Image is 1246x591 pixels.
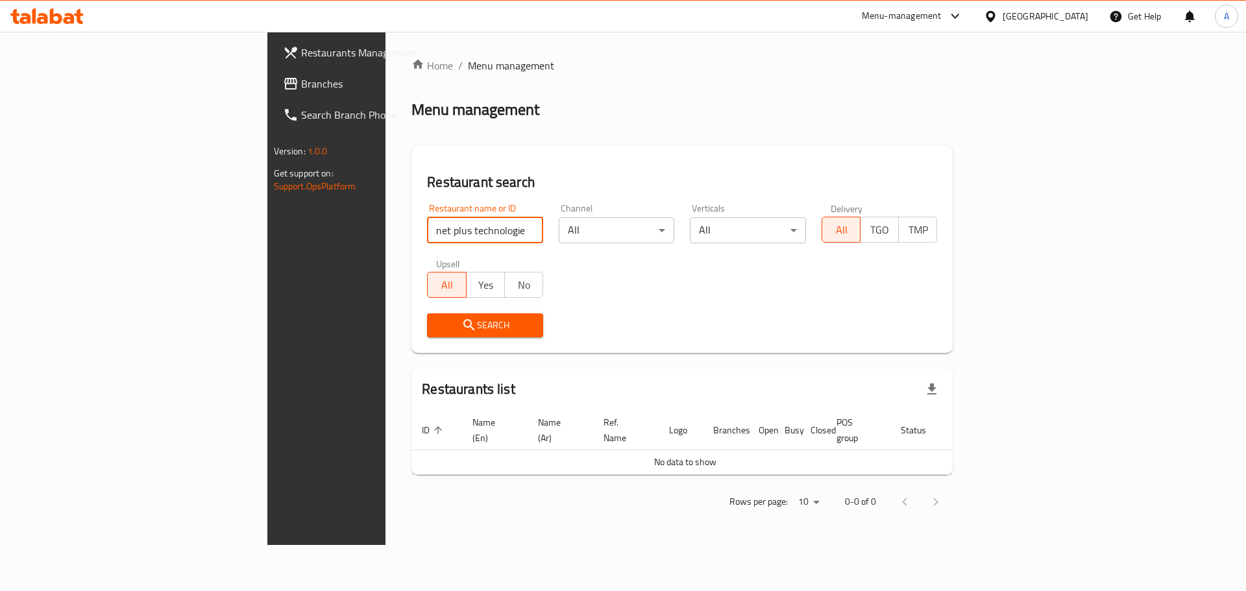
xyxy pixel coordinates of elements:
[301,45,465,60] span: Restaurants Management
[427,272,466,298] button: All
[916,374,947,405] div: Export file
[901,422,943,438] span: Status
[822,217,861,243] button: All
[427,313,543,337] button: Search
[510,276,538,295] span: No
[866,221,894,239] span: TGO
[422,380,515,399] h2: Restaurants list
[904,221,932,239] span: TMP
[793,492,824,512] div: Rows per page:
[703,411,748,450] th: Branches
[729,494,788,510] p: Rows per page:
[748,411,774,450] th: Open
[659,411,703,450] th: Logo
[800,411,826,450] th: Closed
[411,411,1003,475] table: enhanced table
[1224,9,1229,23] span: A
[308,143,328,160] span: 1.0.0
[862,8,942,24] div: Menu-management
[472,415,512,446] span: Name (En)
[898,217,937,243] button: TMP
[411,58,953,73] nav: breadcrumb
[538,415,578,446] span: Name (Ar)
[831,204,863,213] label: Delivery
[427,217,543,243] input: Search for restaurant name or ID..
[274,143,306,160] span: Version:
[1003,9,1088,23] div: [GEOGRAPHIC_DATA]
[468,58,554,73] span: Menu management
[604,415,643,446] span: Ref. Name
[273,37,476,68] a: Restaurants Management
[774,411,800,450] th: Busy
[690,217,806,243] div: All
[559,217,675,243] div: All
[273,68,476,99] a: Branches
[436,259,460,268] label: Upsell
[411,99,539,120] h2: Menu management
[837,415,875,446] span: POS group
[422,422,446,438] span: ID
[472,276,500,295] span: Yes
[827,221,855,239] span: All
[433,276,461,295] span: All
[845,494,876,510] p: 0-0 of 0
[301,76,465,91] span: Branches
[504,272,543,298] button: No
[274,165,334,182] span: Get support on:
[427,173,937,192] h2: Restaurant search
[437,317,533,333] span: Search
[860,217,899,243] button: TGO
[273,99,476,130] a: Search Branch Phone
[274,178,356,195] a: Support.OpsPlatform
[301,107,465,123] span: Search Branch Phone
[466,272,505,298] button: Yes
[654,453,716,470] span: No data to show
